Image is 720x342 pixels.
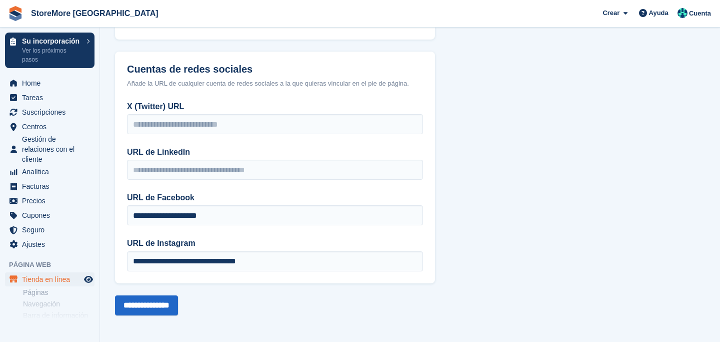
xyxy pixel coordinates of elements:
span: Gestión de relaciones con el cliente [22,134,82,164]
a: menú [5,272,94,286]
span: Analítica [22,165,82,179]
span: Facturas [22,179,82,193]
h2: Cuentas de redes sociales [127,64,423,75]
label: URL de LinkedIn [127,146,423,158]
label: X (Twitter) URL [127,101,423,113]
span: Ayuda [649,8,668,18]
span: Cupones [22,208,82,222]
div: Añade la URL de cualquier cuenta de redes sociales a la que quieras vincular en el pie de página. [127,79,423,89]
p: Ver los próximos pasos [22,46,81,64]
a: menu [5,194,94,208]
span: Cuenta [689,9,711,19]
a: Navegación [23,299,94,309]
a: menu [5,223,94,237]
a: menu [5,208,94,222]
span: Tienda en línea [22,272,82,286]
a: StoreMore [GEOGRAPHIC_DATA] [27,5,162,22]
span: Precios [22,194,82,208]
p: Su incorporación [22,38,81,45]
img: stora-icon-8386f47178a22dfd0bd8f6a31ec36ba5ce8667c1dd55bd0f319d3a0aa187defe.svg [8,6,23,21]
a: Páginas [23,288,94,297]
a: Barra de información [23,311,94,320]
span: Centros [22,120,82,134]
span: Suscripciones [22,105,82,119]
label: URL de Instagram [127,237,423,249]
a: menu [5,237,94,251]
span: Seguro [22,223,82,237]
a: menu [5,179,94,193]
span: Tareas [22,91,82,105]
a: menu [5,76,94,90]
a: menu [5,105,94,119]
a: menu [5,165,94,179]
span: Crear [602,8,619,18]
span: Ajustes [22,237,82,251]
label: URL de Facebook [127,192,423,204]
img: Maria Vela Padilla [677,8,687,18]
a: menu [5,120,94,134]
span: Página web [9,260,99,270]
a: menu [5,91,94,105]
span: Home [22,76,82,90]
a: menu [5,134,94,164]
a: Vista previa de la tienda [82,273,94,285]
a: Su incorporación Ver los próximos pasos [5,33,94,68]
